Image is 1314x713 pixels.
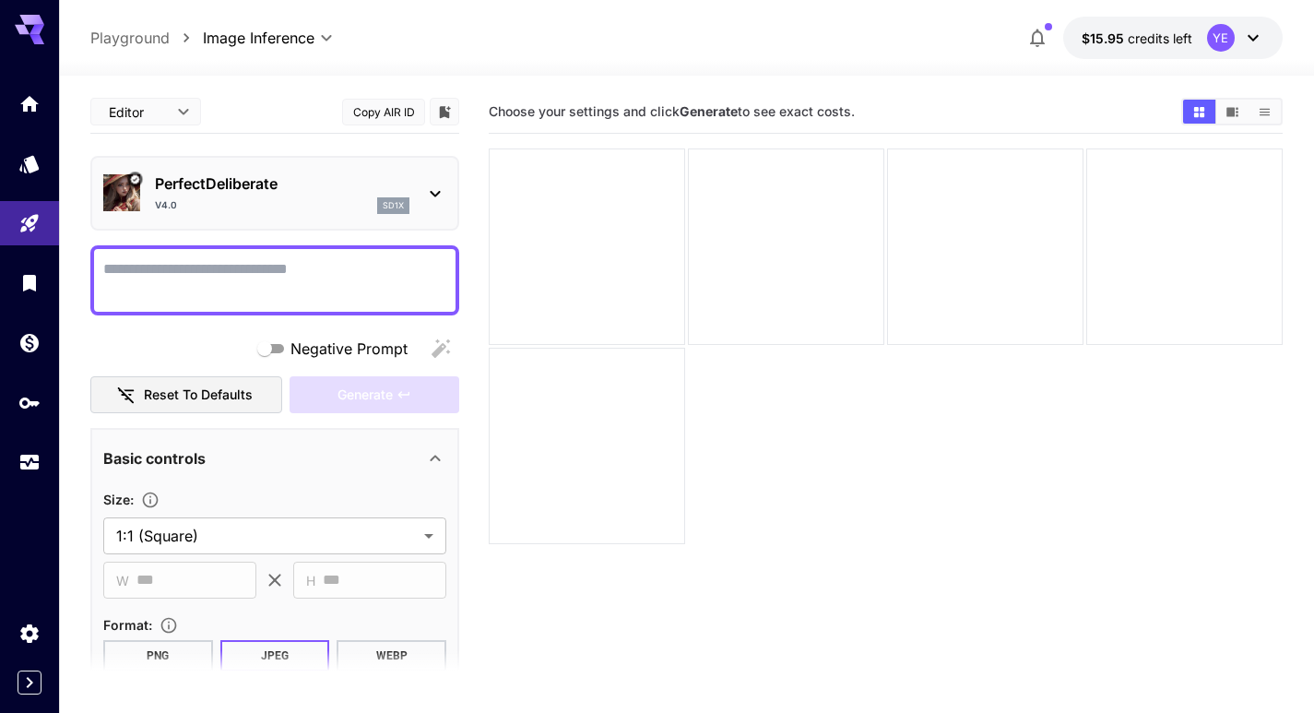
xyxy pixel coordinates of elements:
[203,27,314,49] span: Image Inference
[155,172,409,195] p: PerfectDeliberate
[1207,24,1235,52] div: YE
[116,525,417,547] span: 1:1 (Square)
[18,212,41,235] div: Playground
[1082,29,1192,48] div: $15.9508
[18,451,41,474] div: Usage
[103,447,206,469] p: Basic controls
[103,492,134,507] span: Size :
[1082,30,1128,46] span: $15.95
[342,99,425,125] button: Copy AIR ID
[383,199,404,212] p: sd1x
[18,271,41,294] div: Library
[109,102,166,122] span: Editor
[489,103,855,119] span: Choose your settings and click to see exact costs.
[1249,100,1281,124] button: Show media in list view
[1128,30,1192,46] span: credits left
[103,640,213,671] button: PNG
[1181,98,1283,125] div: Show media in grid viewShow media in video viewShow media in list view
[152,616,185,635] button: Choose the file format for the output image.
[337,640,446,671] button: WEBP
[103,436,446,481] div: Basic controls
[103,165,446,221] div: Verified workingPerfectDeliberatev4.0sd1x
[18,622,41,645] div: Settings
[18,152,41,175] div: Models
[680,103,738,119] b: Generate
[220,640,330,671] button: JPEG
[103,617,152,633] span: Format :
[18,331,41,354] div: Wallet
[90,376,282,414] button: Reset to defaults
[116,570,129,591] span: W
[90,27,203,49] nav: breadcrumb
[1063,17,1283,59] button: $15.9508YE
[155,198,177,212] p: v4.0
[290,338,408,360] span: Negative Prompt
[1216,100,1249,124] button: Show media in video view
[306,570,315,591] span: H
[127,172,142,187] button: Verified working
[18,391,41,414] div: API Keys
[18,92,41,115] div: Home
[436,101,453,123] button: Add to library
[1183,100,1215,124] button: Show media in grid view
[134,491,167,509] button: Adjust the dimensions of the generated image by specifying its width and height in pixels, or sel...
[18,671,41,695] button: Expand sidebar
[90,27,170,49] a: Playground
